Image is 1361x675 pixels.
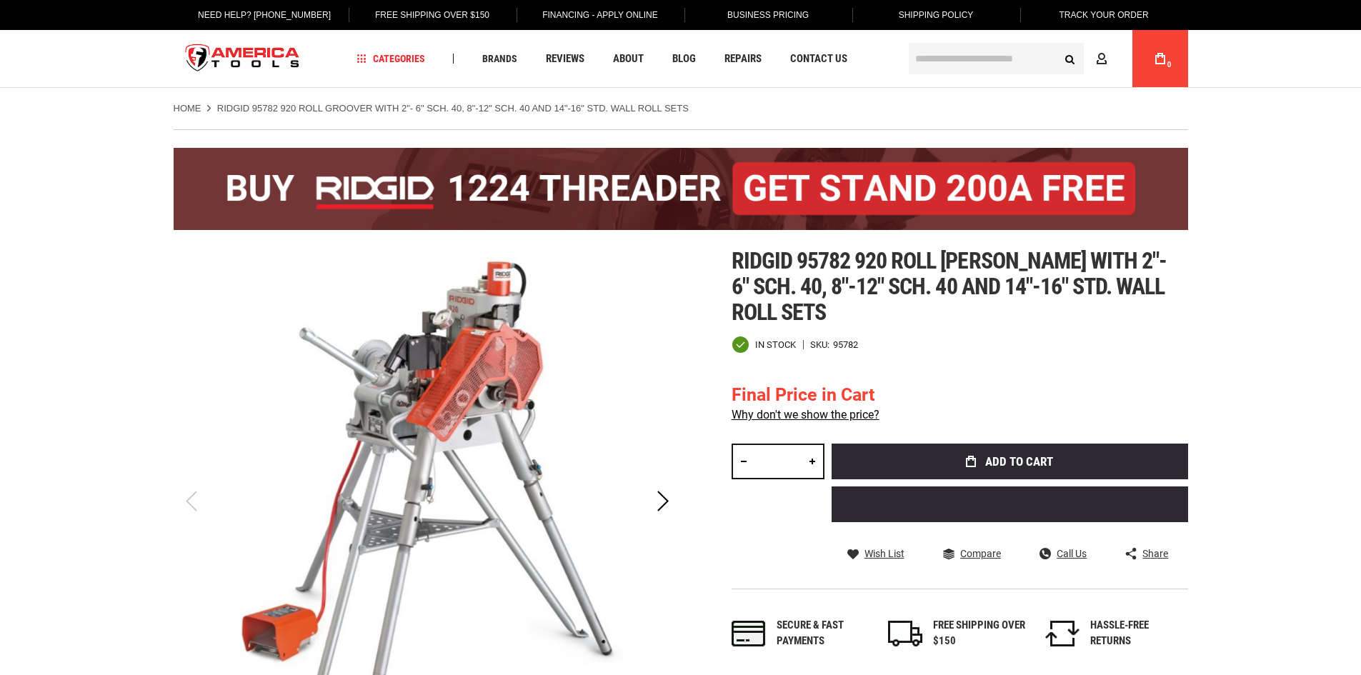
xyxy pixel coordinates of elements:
div: HASSLE-FREE RETURNS [1090,618,1183,649]
div: Final Price in Cart [732,382,879,408]
div: 95782 [833,340,858,349]
a: store logo [174,32,312,86]
span: Contact Us [790,54,847,64]
span: Call Us [1057,549,1087,559]
a: Repairs [718,49,768,69]
div: Secure & fast payments [777,618,869,649]
strong: SKU [810,340,833,349]
button: Add to Cart [832,444,1188,479]
span: Categories [357,54,425,64]
span: Share [1142,549,1168,559]
a: Home [174,102,201,115]
button: Search [1057,45,1084,72]
span: In stock [755,340,796,349]
span: Shipping Policy [899,10,974,20]
span: 0 [1167,61,1172,69]
span: Add to Cart [985,456,1053,468]
strong: RIDGID 95782 920 ROLL GROOVER WITH 2"- 6" SCH. 40, 8"-12" SCH. 40 AND 14"-16" STD. WALL ROLL SETS [217,103,689,114]
span: Wish List [864,549,904,559]
span: Ridgid 95782 920 roll [PERSON_NAME] with 2"- 6" sch. 40, 8"-12" sch. 40 and 14"-16" std. wall rol... [732,247,1167,326]
span: Brands [482,54,517,64]
a: 0 [1147,30,1174,87]
span: Repairs [724,54,762,64]
img: America Tools [174,32,312,86]
a: Compare [943,547,1001,560]
a: Blog [666,49,702,69]
span: Compare [960,549,1001,559]
img: payments [732,621,766,646]
a: Why don't we show the price? [732,408,879,421]
img: returns [1045,621,1080,646]
a: Call Us [1040,547,1087,560]
span: About [613,54,644,64]
div: FREE SHIPPING OVER $150 [933,618,1026,649]
img: BOGO: Buy the RIDGID® 1224 Threader (26092), get the 92467 200A Stand FREE! [174,148,1188,230]
a: Reviews [539,49,591,69]
a: Categories [350,49,432,69]
a: Contact Us [784,49,854,69]
span: Reviews [546,54,584,64]
span: Blog [672,54,696,64]
a: Brands [476,49,524,69]
img: shipping [888,621,922,646]
a: About [607,49,650,69]
a: Wish List [847,547,904,560]
div: Availability [732,336,796,354]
